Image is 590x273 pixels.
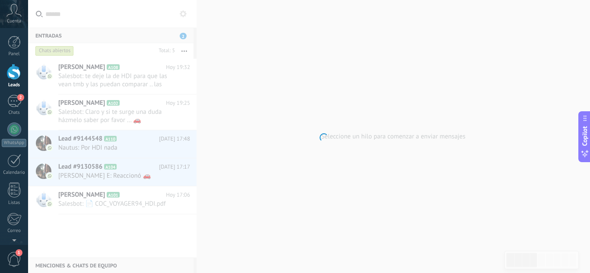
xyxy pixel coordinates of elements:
span: Cuenta [7,19,21,24]
span: Copilot [580,126,589,146]
div: Panel [2,51,27,57]
span: 1 [16,249,22,256]
div: WhatsApp [2,139,26,147]
div: Chats [2,110,27,116]
span: 2 [17,94,24,101]
div: Leads [2,82,27,88]
div: Calendario [2,170,27,176]
div: Correo [2,228,27,234]
div: Listas [2,200,27,206]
